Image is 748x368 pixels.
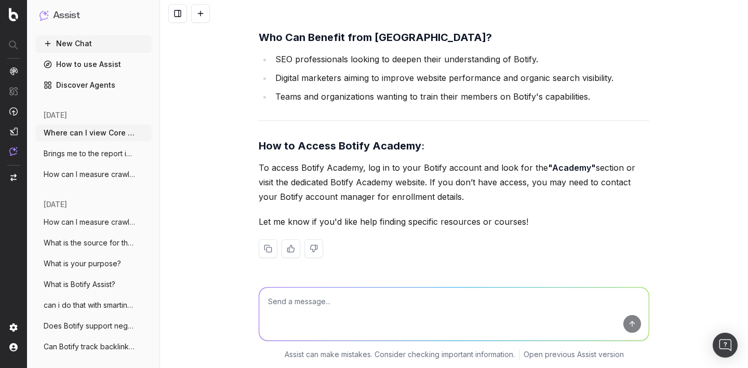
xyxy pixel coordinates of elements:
[44,321,135,331] span: Does Botify support negative regex (like
[9,323,18,332] img: Setting
[35,77,152,93] a: Discover Agents
[548,162,596,173] strong: "Academy"
[44,128,135,138] span: Where can I view Core Web Vital scores i
[44,169,135,180] span: How can I measure crawl budget in Botify
[524,349,624,360] a: Open previous Assist version
[259,138,649,154] h3: :
[44,148,135,159] span: Brings me to the report in Botify
[272,52,649,66] li: SEO professionals looking to deepen their understanding of Botify.
[35,235,152,251] button: What is the source for the @GoogleTrends
[53,8,80,23] h1: Assist
[44,217,135,227] span: How can I measure crawl budget in Botify
[35,145,152,162] button: Brings me to the report in Botify
[44,238,135,248] span: What is the source for the @GoogleTrends
[9,127,18,135] img: Studio
[259,31,492,44] strong: Who Can Benefit from [GEOGRAPHIC_DATA]?
[35,255,152,272] button: What is your purpose?
[9,67,18,75] img: Analytics
[9,147,18,156] img: Assist
[39,8,148,23] button: Assist
[44,300,135,310] span: can i do that with smartindex or indenow
[44,342,135,352] span: Can Botify track backlinks?
[9,343,18,351] img: My account
[9,87,18,96] img: Intelligence
[35,318,152,334] button: Does Botify support negative regex (like
[713,333,738,358] div: Ouvrir le Messenger Intercom
[259,160,649,204] p: To access Botify Academy, log in to your Botify account and look for the section or visit the ded...
[259,140,421,152] strong: How to Access Botify Academy
[285,349,515,360] p: Assist can make mistakes. Consider checking important information.
[35,338,152,355] button: Can Botify track backlinks?
[10,174,17,181] img: Switch project
[35,35,152,52] button: New Chat
[39,10,49,20] img: Assist
[44,258,121,269] span: What is your purpose?
[35,56,152,73] a: How to use Assist
[9,8,18,21] img: Botify logo
[44,279,115,290] span: What is Botify Assist?
[44,110,67,120] span: [DATE]
[35,276,152,293] button: What is Botify Assist?
[9,107,18,116] img: Activation
[44,199,67,210] span: [DATE]
[259,214,649,229] p: Let me know if you'd like help finding specific resources or courses!
[35,166,152,183] button: How can I measure crawl budget in Botify
[272,89,649,104] li: Teams and organizations wanting to train their members on Botify's capabilities.
[35,125,152,141] button: Where can I view Core Web Vital scores i
[272,71,649,85] li: Digital marketers aiming to improve website performance and organic search visibility.
[35,297,152,314] button: can i do that with smartindex or indenow
[35,214,152,230] button: How can I measure crawl budget in Botify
